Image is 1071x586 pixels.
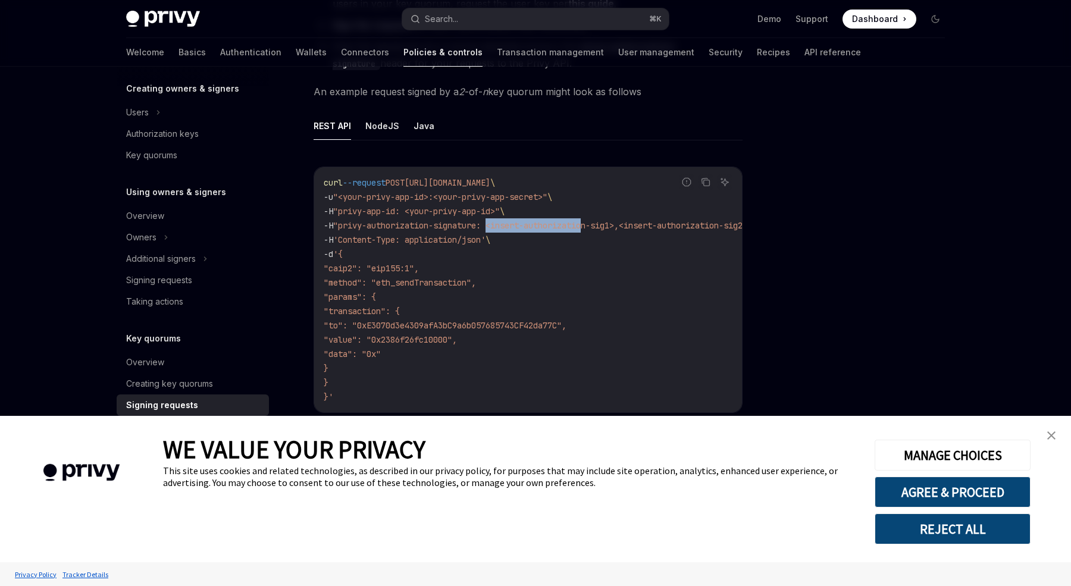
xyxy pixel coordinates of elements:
[126,355,164,369] div: Overview
[1047,431,1056,440] img: close banner
[126,185,226,199] h5: Using owners & signers
[324,349,381,359] span: "data": "0x"
[126,252,196,266] div: Additional signers
[425,12,458,26] div: Search...
[490,177,495,188] span: \
[163,465,857,488] div: This site uses cookies and related technologies, as described in our privacy policy, for purposes...
[333,249,343,259] span: '{
[324,263,419,274] span: "caip2": "eip155:1",
[324,306,400,316] span: "transaction": {
[757,38,790,67] a: Recipes
[314,83,743,100] span: An example request signed by a -of- key quorum might look as follows
[117,352,269,373] a: Overview
[804,38,861,67] a: API reference
[386,177,405,188] span: POST
[126,331,181,346] h5: Key quorums
[324,206,333,217] span: -H
[324,363,328,374] span: }
[12,564,59,585] a: Privacy Policy
[324,292,376,302] span: "params": {
[126,82,239,96] h5: Creating owners & signers
[126,148,177,162] div: Key quorums
[403,38,483,67] a: Policies & controls
[324,192,333,202] span: -u
[117,373,269,394] a: Creating key quorums
[126,273,192,287] div: Signing requests
[324,234,333,245] span: -H
[500,206,505,217] span: \
[126,398,198,412] div: Signing requests
[365,112,399,140] button: NodeJS
[117,123,269,145] a: Authorization keys
[709,38,743,67] a: Security
[324,177,343,188] span: curl
[324,334,457,345] span: "value": "0x2386f26fc10000",
[852,13,898,25] span: Dashboard
[324,391,333,402] span: }'
[18,447,145,499] img: company logo
[1039,424,1063,447] a: close banner
[59,564,111,585] a: Tracker Details
[875,477,1031,507] button: AGREE & PROCEED
[875,513,1031,544] button: REJECT ALL
[333,192,547,202] span: "<your-privy-app-id>:<your-privy-app-secret>"
[126,38,164,67] a: Welcome
[757,13,781,25] a: Demo
[324,249,333,259] span: -d
[843,10,916,29] a: Dashboard
[405,177,490,188] span: [URL][DOMAIN_NAME]
[117,145,269,166] a: Key quorums
[117,270,269,291] a: Signing requests
[497,38,604,67] a: Transaction management
[414,112,434,140] button: Java
[333,220,752,231] span: "privy-authorization-signature: <insert-authorization-sig1>,<insert-authorization-sig2>"
[333,234,486,245] span: 'Content-Type: application/json'
[698,174,713,190] button: Copy the contents from the code block
[314,112,351,140] button: REST API
[117,205,269,227] a: Overview
[117,394,269,416] a: Signing requests
[343,177,386,188] span: --request
[324,277,476,288] span: "method": "eth_sendTransaction",
[547,192,552,202] span: \
[126,127,199,141] div: Authorization keys
[486,234,490,245] span: \
[163,434,425,465] span: WE VALUE YOUR PRIVACY
[926,10,945,29] button: Toggle dark mode
[649,14,662,24] span: ⌘ K
[875,440,1031,471] button: MANAGE CHOICES
[296,38,327,67] a: Wallets
[324,320,566,331] span: "to": "0xE3070d3e4309afA3bC9a6b057685743CF42da77C",
[126,11,200,27] img: dark logo
[126,377,213,391] div: Creating key quorums
[402,8,669,30] button: Search...⌘K
[324,377,328,388] span: }
[459,86,465,98] em: 2
[483,86,488,98] em: n
[679,174,694,190] button: Report incorrect code
[220,38,281,67] a: Authentication
[333,206,500,217] span: "privy-app-id: <your-privy-app-id>"
[341,38,389,67] a: Connectors
[126,230,156,245] div: Owners
[324,220,333,231] span: -H
[126,294,183,309] div: Taking actions
[796,13,828,25] a: Support
[117,291,269,312] a: Taking actions
[717,174,732,190] button: Ask AI
[126,209,164,223] div: Overview
[126,105,149,120] div: Users
[178,38,206,67] a: Basics
[618,38,694,67] a: User management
